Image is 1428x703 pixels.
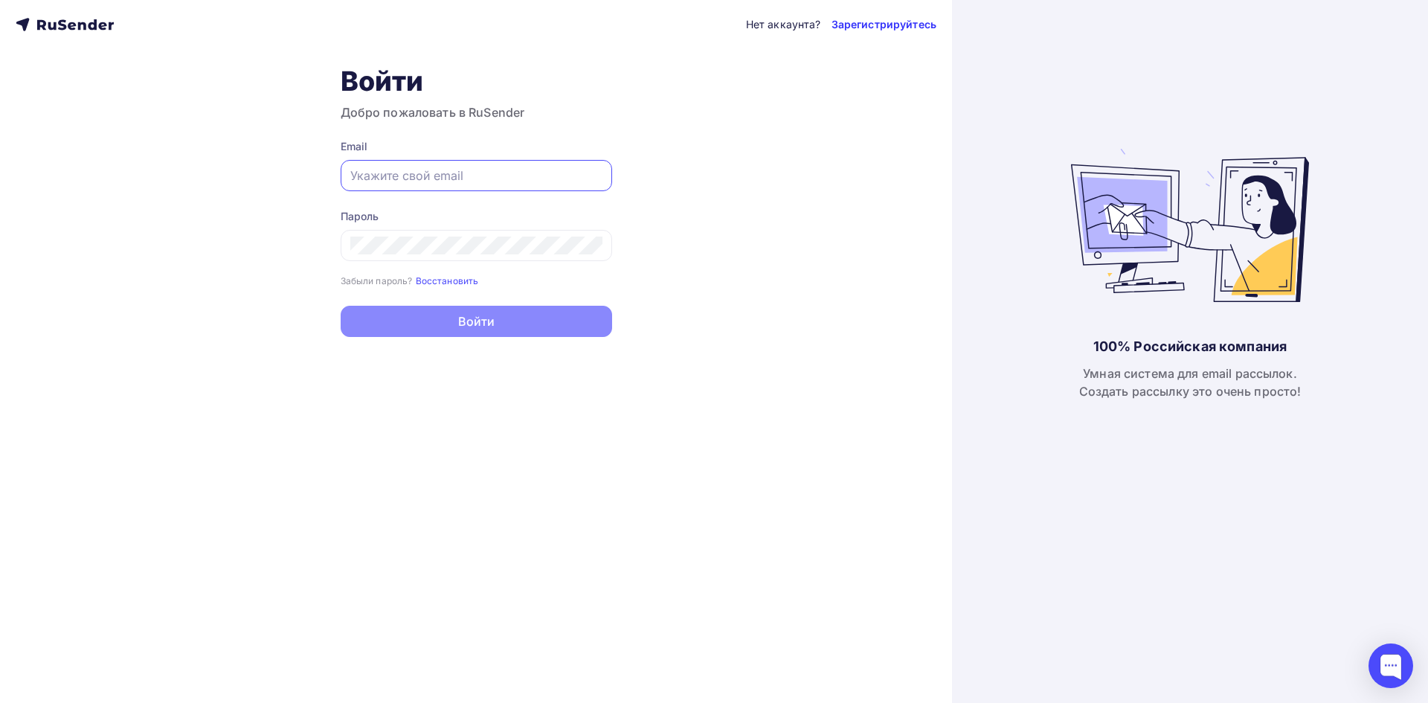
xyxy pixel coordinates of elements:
[1079,365,1302,400] div: Умная система для email рассылок. Создать рассылку это очень просто!
[341,139,612,154] div: Email
[832,17,936,32] a: Зарегистрируйтесь
[341,275,413,286] small: Забыли пароль?
[341,103,612,121] h3: Добро пожаловать в RuSender
[746,17,821,32] div: Нет аккаунта?
[350,167,602,184] input: Укажите свой email
[1093,338,1287,356] div: 100% Российская компания
[341,65,612,97] h1: Войти
[416,274,479,286] a: Восстановить
[341,306,612,337] button: Войти
[416,275,479,286] small: Восстановить
[341,209,612,224] div: Пароль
